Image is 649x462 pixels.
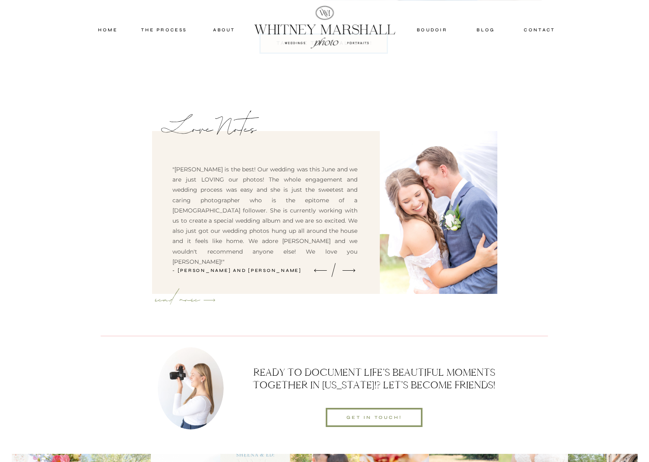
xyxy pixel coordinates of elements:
[521,26,559,33] a: contact
[172,164,357,258] p: "[PERSON_NAME] is the best! Our wedding was this June and we are just LOVING our photos! The whol...
[172,267,303,274] div: - [PERSON_NAME] and [PERSON_NAME]
[139,26,188,33] a: THE PROCESS
[333,414,416,421] a: get in touch!
[204,26,244,33] a: about
[416,26,449,33] a: boudoir
[151,295,200,305] a: READ MORE
[249,366,499,391] p: Ready to document life’s beautiful moments together IN [US_STATE]!? Let’s become friends!
[90,26,125,33] a: home
[162,108,266,136] div: Love Notes
[468,26,504,33] a: blog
